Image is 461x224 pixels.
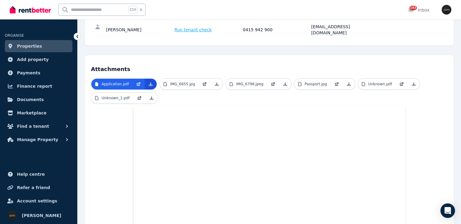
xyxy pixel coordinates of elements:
span: Documents [17,96,44,103]
span: 193 [409,6,417,10]
a: Unknown_1.pdf [91,93,133,104]
button: Find a tenant [5,120,72,132]
a: Passport.jpg [294,79,331,90]
a: Open in new Tab [267,79,279,90]
span: Payments [17,69,40,76]
div: Open Intercom Messenger [440,203,455,218]
img: Tim Troy [442,5,451,15]
a: Open in new Tab [331,79,343,90]
a: Download Attachment [145,93,158,104]
span: Run tenant check [175,27,212,33]
p: Unknown_1.pdf [102,96,130,100]
a: Documents [5,93,72,106]
span: Account settings [17,197,57,205]
a: IMG_6655.jpg [160,79,199,90]
a: Download Attachment [408,79,420,90]
a: Help centre [5,168,72,180]
span: k [140,7,142,12]
span: Add property [17,56,49,63]
a: Open in new Tab [132,79,145,90]
a: Properties [5,40,72,52]
a: Finance report [5,80,72,92]
span: Find a tenant [17,123,49,130]
a: Payments [5,67,72,79]
a: Download Attachment [145,79,157,90]
p: IMG_6798.jpeg [236,82,263,87]
a: Account settings [5,195,72,207]
button: Manage Property [5,134,72,146]
span: Ctrl [128,6,138,14]
div: Inbox [408,7,429,13]
a: Refer a friend [5,182,72,194]
h4: Attachments [91,61,448,73]
span: Help centre [17,171,45,178]
a: Download Attachment [211,79,223,90]
div: [EMAIL_ADDRESS][DOMAIN_NAME] [311,24,378,36]
img: RentBetter [10,5,51,14]
span: [PERSON_NAME] [22,212,61,219]
a: Application.pdf [91,79,132,90]
div: 0415 942 900 [243,24,309,36]
span: Manage Property [17,136,58,143]
a: Unknown.pdf [358,79,396,90]
span: Marketplace [17,109,46,117]
a: IMG_6798.jpeg [226,79,267,90]
a: Open in new Tab [396,79,408,90]
p: Unknown.pdf [368,82,392,87]
a: Add property [5,53,72,66]
span: Refer a friend [17,184,50,191]
span: Finance report [17,83,52,90]
a: Download Attachment [279,79,291,90]
img: Tim Troy [7,211,17,220]
p: IMG_6655.jpg [170,82,195,87]
span: Properties [17,42,42,50]
span: ORGANISE [5,33,24,38]
a: Open in new Tab [199,79,211,90]
p: Application.pdf [102,82,129,87]
a: Open in new Tab [133,93,145,104]
a: Download Attachment [343,79,355,90]
div: [PERSON_NAME] [106,24,173,36]
a: Marketplace [5,107,72,119]
p: Passport.jpg [305,82,327,87]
